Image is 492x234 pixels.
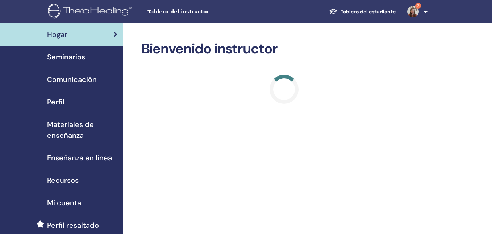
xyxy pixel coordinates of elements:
span: Seminarios [47,52,85,62]
img: default.jpg [407,6,419,17]
span: Comunicación [47,74,97,85]
span: Recursos [47,175,79,186]
span: Materiales de enseñanza [47,119,117,141]
a: Tablero del estudiante [323,5,401,19]
span: 2 [415,3,421,9]
h2: Bienvenido instructor [141,41,427,57]
span: Perfil [47,97,64,107]
span: Tablero del instructor [147,8,256,16]
span: Perfil resaltado [47,220,99,231]
img: graduation-cap-white.svg [329,8,338,15]
img: logo.png [48,4,134,20]
span: Hogar [47,29,67,40]
span: Enseñanza en línea [47,152,112,163]
span: Mi cuenta [47,197,81,208]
